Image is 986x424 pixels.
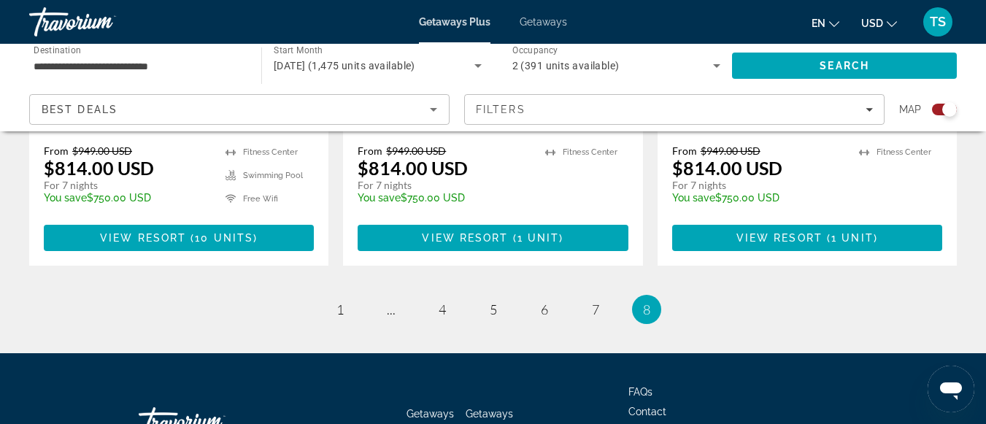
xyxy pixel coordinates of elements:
a: Contact [628,406,666,417]
span: View Resort [100,232,186,244]
span: $949.00 USD [72,144,132,157]
span: View Resort [422,232,508,244]
span: [DATE] (1,475 units available) [274,60,415,72]
span: You save [672,192,715,204]
span: Filters [476,104,525,115]
span: en [812,18,825,29]
iframe: Button to launch messaging window [928,366,974,412]
span: Fitness Center [877,147,931,157]
span: Fitness Center [563,147,617,157]
button: Search [732,53,957,79]
span: USD [861,18,883,29]
span: Start Month [274,45,323,55]
a: Getaways [520,16,567,28]
nav: Pagination [29,295,957,324]
span: From [672,144,697,157]
a: Getaways [407,408,454,420]
button: Filters [464,94,885,125]
span: 4 [439,301,446,317]
p: For 7 nights [672,179,844,192]
p: $814.00 USD [358,157,468,179]
input: Select destination [34,58,242,75]
span: From [44,144,69,157]
span: From [358,144,382,157]
span: $949.00 USD [386,144,446,157]
span: Best Deals [42,104,118,115]
span: ( ) [509,232,564,244]
button: View Resort(1 unit) [672,225,942,251]
span: Fitness Center [243,147,298,157]
span: 2 (391 units available) [512,60,620,72]
a: Travorium [29,3,175,41]
button: Change currency [861,12,897,34]
p: $814.00 USD [672,157,782,179]
p: $814.00 USD [44,157,154,179]
span: 1 [336,301,344,317]
p: $750.00 USD [44,192,211,204]
span: Search [820,60,869,72]
span: Destination [34,45,81,55]
span: Swimming Pool [243,171,303,180]
span: TS [930,15,946,29]
span: View Resort [736,232,823,244]
button: View Resort(10 units) [44,225,314,251]
span: $949.00 USD [701,144,760,157]
span: 7 [592,301,599,317]
a: Getaways Plus [419,16,490,28]
span: ... [387,301,396,317]
span: You save [358,192,401,204]
p: For 7 nights [44,179,211,192]
span: 8 [643,301,650,317]
span: Map [899,99,921,120]
span: 1 unit [831,232,874,244]
span: You save [44,192,87,204]
span: 6 [541,301,548,317]
p: $750.00 USD [672,192,844,204]
span: Occupancy [512,45,558,55]
span: 1 unit [517,232,560,244]
span: 5 [490,301,497,317]
a: FAQs [628,386,652,398]
span: 10 units [195,232,253,244]
p: For 7 nights [358,179,530,192]
button: User Menu [919,7,957,37]
button: Change language [812,12,839,34]
mat-select: Sort by [42,101,437,118]
span: ( ) [186,232,258,244]
span: Free Wifi [243,194,278,204]
button: View Resort(1 unit) [358,225,628,251]
p: $750.00 USD [358,192,530,204]
span: ( ) [823,232,878,244]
